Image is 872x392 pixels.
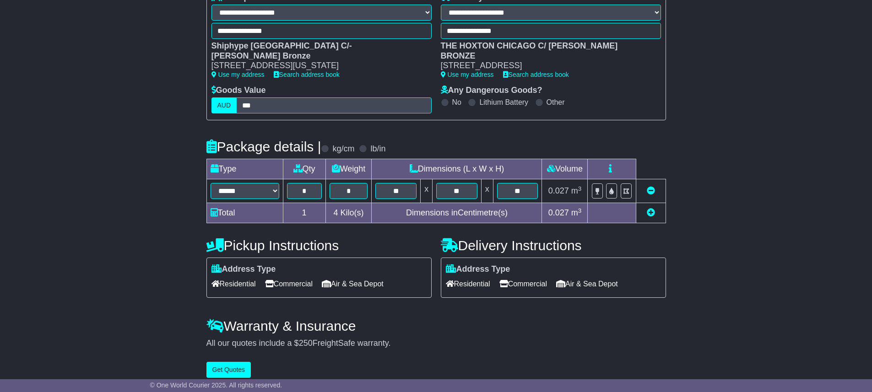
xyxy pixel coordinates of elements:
[283,203,325,223] td: 1
[325,159,372,179] td: Weight
[325,203,372,223] td: Kilo(s)
[446,277,490,291] span: Residential
[547,98,565,107] label: Other
[274,71,340,78] a: Search address book
[211,86,266,96] label: Goods Value
[571,208,582,217] span: m
[499,277,547,291] span: Commercial
[206,362,251,378] button: Get Quotes
[206,338,666,349] div: All our quotes include a $ FreightSafe warranty.
[503,71,569,78] a: Search address book
[441,238,666,253] h4: Delivery Instructions
[150,381,282,389] span: © One World Courier 2025. All rights reserved.
[441,41,652,61] div: THE HOXTON CHICAGO C/ [PERSON_NAME] BRONZE
[372,203,542,223] td: Dimensions in Centimetre(s)
[333,208,338,217] span: 4
[211,97,237,113] label: AUD
[211,61,422,71] div: [STREET_ADDRESS][US_STATE]
[441,71,494,78] a: Use my address
[479,98,528,107] label: Lithium Battery
[441,86,542,96] label: Any Dangerous Goods?
[206,238,432,253] h4: Pickup Instructions
[647,186,655,195] a: Remove this item
[332,144,354,154] label: kg/cm
[206,139,321,154] h4: Package details |
[299,338,313,348] span: 250
[647,208,655,217] a: Add new item
[370,144,385,154] label: lb/in
[578,207,582,214] sup: 3
[578,185,582,192] sup: 3
[211,41,422,61] div: Shiphype [GEOGRAPHIC_DATA] C/- [PERSON_NAME] Bronze
[206,318,666,333] h4: Warranty & Insurance
[421,179,433,203] td: x
[548,186,569,195] span: 0.027
[542,159,588,179] td: Volume
[452,98,461,107] label: No
[322,277,384,291] span: Air & Sea Depot
[283,159,325,179] td: Qty
[571,186,582,195] span: m
[206,203,283,223] td: Total
[548,208,569,217] span: 0.027
[481,179,493,203] td: x
[211,264,276,274] label: Address Type
[265,277,313,291] span: Commercial
[211,71,265,78] a: Use my address
[372,159,542,179] td: Dimensions (L x W x H)
[556,277,618,291] span: Air & Sea Depot
[211,277,256,291] span: Residential
[446,264,510,274] label: Address Type
[441,61,652,71] div: [STREET_ADDRESS]
[206,159,283,179] td: Type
